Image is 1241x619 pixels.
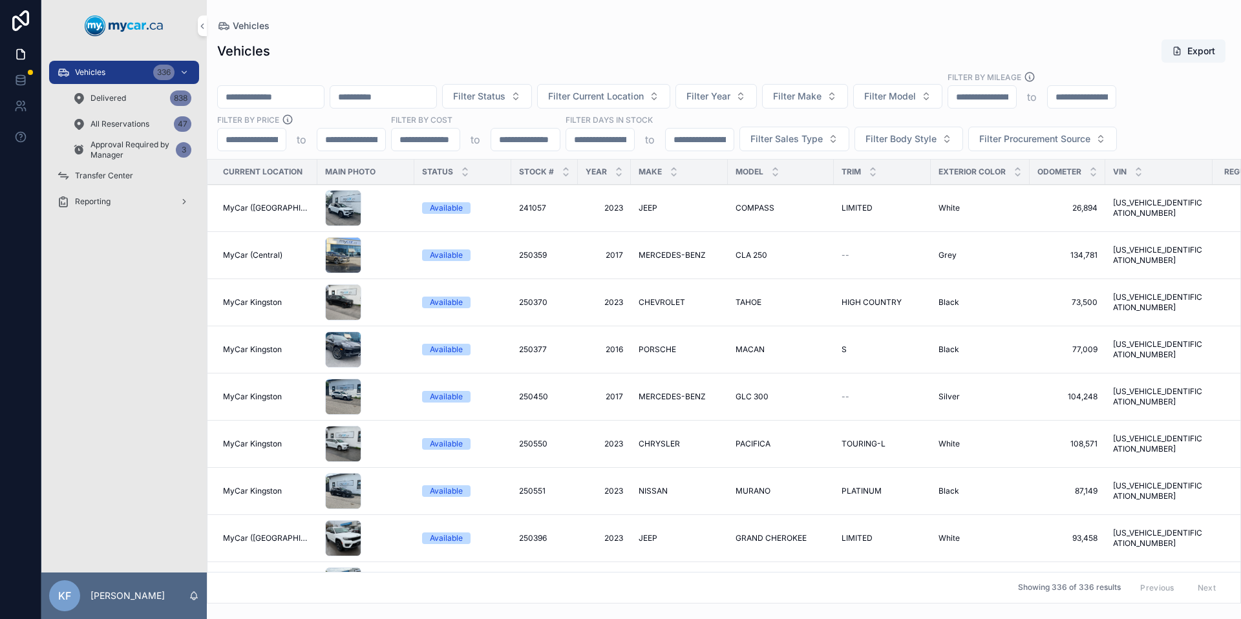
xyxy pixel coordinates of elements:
span: Year [586,167,607,177]
a: 73,500 [1037,297,1098,308]
span: TAHOE [736,297,761,308]
a: [US_VEHICLE_IDENTIFICATION_NUMBER] [1113,198,1205,218]
span: Approval Required by Manager [90,140,171,160]
a: Black [939,344,1022,355]
span: Model [736,167,763,177]
span: 250551 [519,486,546,496]
span: 2023 [586,486,623,496]
span: 2016 [586,344,623,355]
label: Filter Days In Stock [566,114,653,125]
img: App logo [85,16,164,36]
span: HIGH COUNTRY [842,297,902,308]
span: MyCar Kingston [223,486,282,496]
a: 250377 [519,344,570,355]
h1: Vehicles [217,42,270,60]
a: Delivered838 [65,87,199,110]
a: GRAND CHEROKEE [736,533,826,543]
span: Transfer Center [75,171,133,181]
span: Black [939,344,959,355]
span: Main Photo [325,167,376,177]
span: GLC 300 [736,392,769,402]
span: PORSCHE [639,344,676,355]
span: 26,894 [1037,203,1098,213]
span: Filter Current Location [548,90,644,103]
span: S [842,344,847,355]
span: Vehicles [233,19,270,32]
a: 250370 [519,297,570,308]
a: [US_VEHICLE_IDENTIFICATION_NUMBER] [1113,292,1205,313]
a: MERCEDES-BENZ [639,392,720,402]
span: VIN [1113,167,1127,177]
a: 241057 [519,203,570,213]
div: 3 [176,142,191,158]
p: to [645,132,655,147]
span: 93,458 [1037,533,1098,543]
a: MyCar Kingston [223,297,310,308]
span: Exterior Color [939,167,1006,177]
span: 250396 [519,533,547,543]
div: Available [430,202,463,214]
a: CLA 250 [736,250,826,260]
label: Filter By Mileage [948,71,1021,83]
a: CHEVROLET [639,297,720,308]
span: Trim [842,167,861,177]
span: 2023 [586,203,623,213]
span: LIMITED [842,203,873,213]
a: Grey [939,250,1022,260]
a: White [939,439,1022,449]
div: Available [430,485,463,497]
span: -- [842,250,849,260]
span: Filter Body Style [865,132,937,145]
button: Select Button [762,84,848,109]
a: MURANO [736,486,826,496]
button: Select Button [739,127,849,151]
a: 2023 [586,297,623,308]
a: LIMITED [842,203,923,213]
button: Select Button [853,84,942,109]
div: Available [430,532,463,544]
a: 2023 [586,439,623,449]
span: MyCar Kingston [223,297,282,308]
span: GRAND CHEROKEE [736,533,807,543]
a: 2017 [586,250,623,260]
a: [US_VEHICLE_IDENTIFICATION_NUMBER] [1113,528,1205,549]
div: 336 [153,65,175,80]
span: Delivered [90,93,126,103]
a: COMPASS [736,203,826,213]
a: 104,248 [1037,392,1098,402]
a: Available [422,391,504,403]
span: MERCEDES-BENZ [639,392,706,402]
a: 2017 [586,392,623,402]
a: 250551 [519,486,570,496]
a: GLC 300 [736,392,826,402]
span: 250450 [519,392,548,402]
span: [US_VEHICLE_IDENTIFICATION_NUMBER] [1113,481,1205,501]
span: 250377 [519,344,547,355]
span: Stock # [519,167,554,177]
span: MURANO [736,486,770,496]
a: MyCar ([GEOGRAPHIC_DATA]) [223,533,310,543]
span: MyCar ([GEOGRAPHIC_DATA]) [223,203,310,213]
a: Available [422,249,504,261]
a: Black [939,486,1022,496]
a: CHRYSLER [639,439,720,449]
a: Available [422,485,504,497]
span: Black [939,297,959,308]
a: [US_VEHICLE_IDENTIFICATION_NUMBER] [1113,386,1205,407]
div: 47 [174,116,191,132]
a: PORSCHE [639,344,720,355]
a: HIGH COUNTRY [842,297,923,308]
span: Filter Year [686,90,730,103]
span: 87,149 [1037,486,1098,496]
a: 134,781 [1037,250,1098,260]
a: Approval Required by Manager3 [65,138,199,162]
a: [US_VEHICLE_IDENTIFICATION_NUMBER] [1113,434,1205,454]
